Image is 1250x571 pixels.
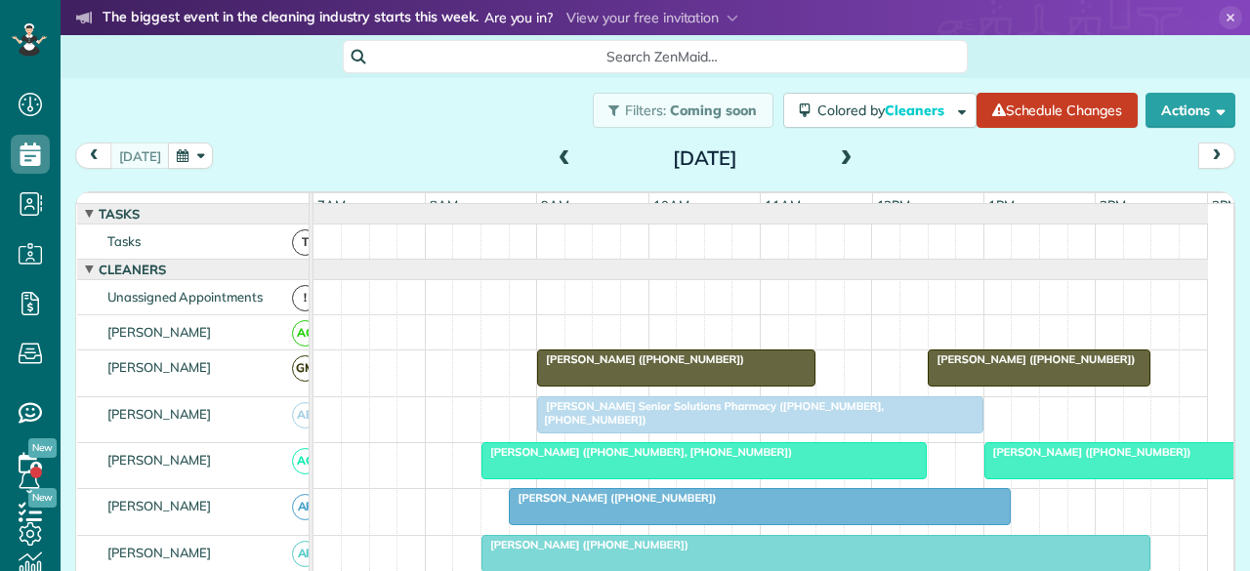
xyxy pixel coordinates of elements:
span: Unassigned Appointments [104,289,267,305]
span: 8am [426,197,462,213]
span: Filters: [625,102,666,119]
span: 1pm [984,197,1019,213]
span: 12pm [873,197,915,213]
span: 10am [649,197,693,213]
span: Tasks [95,206,144,222]
h2: [DATE] [583,147,827,169]
a: Schedule Changes [977,93,1138,128]
span: AB [292,402,318,428]
button: Actions [1146,93,1235,128]
span: 11am [761,197,805,213]
span: [PERSON_NAME] [104,498,216,513]
span: 7am [313,197,350,213]
span: Are you in? [484,8,554,29]
button: next [1198,143,1235,169]
li: The world’s leading virtual event for cleaning business owners. [76,33,858,59]
span: New [28,438,57,458]
span: [PERSON_NAME] [104,359,216,375]
span: 9am [537,197,573,213]
button: Colored byCleaners [783,93,977,128]
span: [PERSON_NAME] Senior Solutions Pharmacy ([PHONE_NUMBER], [PHONE_NUMBER]) [536,399,884,427]
span: [PERSON_NAME] ([PHONE_NUMBER]) [927,352,1136,366]
button: [DATE] [110,143,170,169]
span: GM [292,355,318,382]
span: [PERSON_NAME] [104,545,216,560]
span: T [292,229,318,256]
span: 2pm [1096,197,1130,213]
span: [PERSON_NAME] [104,406,216,422]
span: Tasks [104,233,145,249]
span: [PERSON_NAME] [104,324,216,340]
span: AC [292,320,318,347]
span: [PERSON_NAME] ([PHONE_NUMBER]) [983,445,1192,459]
span: Coming soon [670,102,758,119]
span: 3pm [1208,197,1242,213]
strong: The biggest event in the cleaning industry starts this week. [103,8,479,29]
span: ! [292,285,318,311]
span: Cleaners [885,102,947,119]
span: [PERSON_NAME] ([PHONE_NUMBER]) [536,352,745,366]
span: AC [292,448,318,474]
span: AF [292,541,318,567]
span: [PERSON_NAME] [104,452,216,468]
span: [PERSON_NAME] ([PHONE_NUMBER]) [508,491,717,505]
button: prev [75,143,112,169]
span: [PERSON_NAME] ([PHONE_NUMBER], [PHONE_NUMBER]) [480,445,793,459]
span: Colored by [817,102,951,119]
span: Cleaners [95,262,170,277]
span: AF [292,494,318,520]
span: [PERSON_NAME] ([PHONE_NUMBER]) [480,538,689,551]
